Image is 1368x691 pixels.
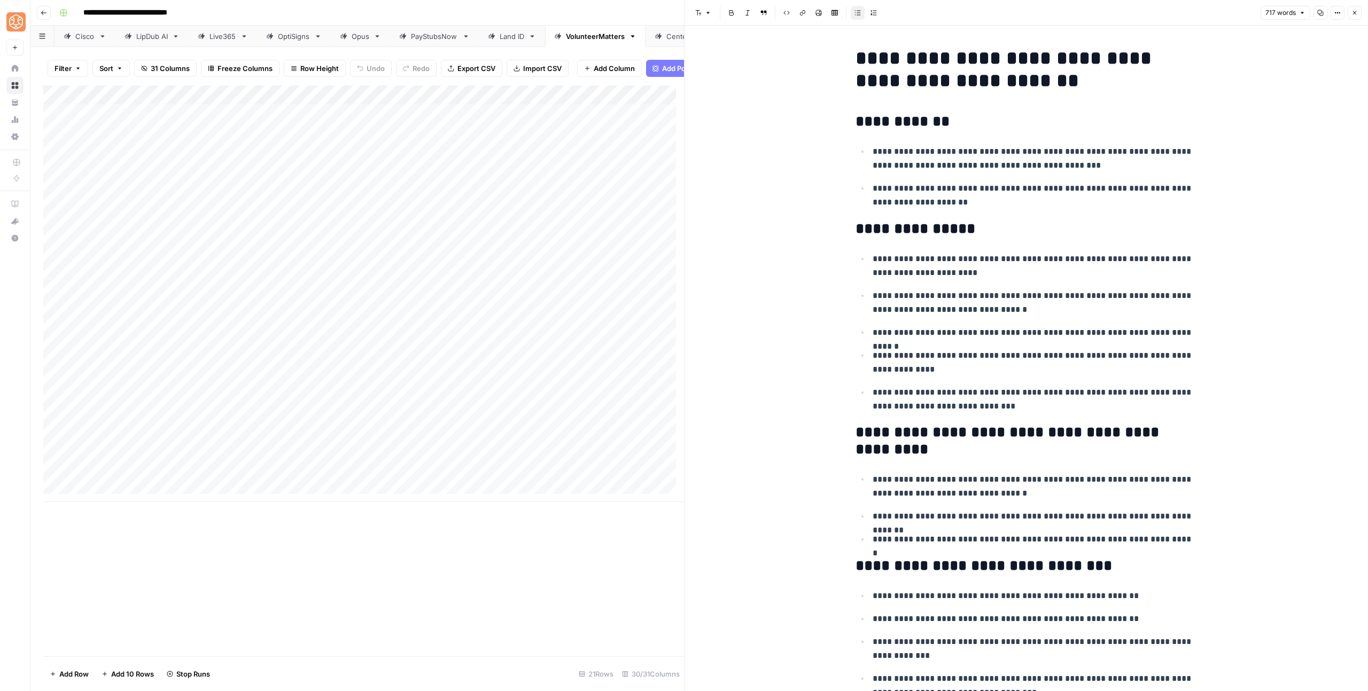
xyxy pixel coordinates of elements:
[115,26,189,47] a: LipDub AI
[1265,8,1296,18] span: 717 words
[136,31,168,42] div: LipDub AI
[92,60,130,77] button: Sort
[217,63,273,74] span: Freeze Columns
[6,77,24,94] a: Browse
[134,60,197,77] button: 31 Columns
[201,60,279,77] button: Freeze Columns
[1261,6,1310,20] button: 717 words
[176,669,210,679] span: Stop Runs
[352,31,369,42] div: Opus
[99,63,113,74] span: Sort
[577,60,642,77] button: Add Column
[411,31,458,42] div: PayStubsNow
[6,9,24,35] button: Workspace: SimpleTiger
[6,60,24,77] a: Home
[151,63,190,74] span: 31 Columns
[6,213,24,230] button: What's new?
[413,63,430,74] span: Redo
[300,63,339,74] span: Row Height
[189,26,257,47] a: Live365
[95,665,160,682] button: Add 10 Rows
[331,26,390,47] a: Opus
[6,195,24,213] a: AirOps Academy
[507,60,569,77] button: Import CSV
[209,31,236,42] div: Live365
[55,63,72,74] span: Filter
[43,665,95,682] button: Add Row
[479,26,545,47] a: Land ID
[278,31,310,42] div: OptiSigns
[160,665,216,682] button: Stop Runs
[6,12,26,32] img: SimpleTiger Logo
[284,60,346,77] button: Row Height
[59,669,89,679] span: Add Row
[55,26,115,47] a: Cisco
[523,63,562,74] span: Import CSV
[111,669,154,679] span: Add 10 Rows
[390,26,479,47] a: PayStubsNow
[441,60,502,77] button: Export CSV
[75,31,95,42] div: Cisco
[646,60,727,77] button: Add Power Agent
[48,60,88,77] button: Filter
[6,94,24,111] a: Your Data
[500,31,524,42] div: Land ID
[6,111,24,128] a: Usage
[662,63,720,74] span: Add Power Agent
[457,63,495,74] span: Export CSV
[574,665,618,682] div: 21 Rows
[618,665,684,682] div: 30/31 Columns
[545,26,646,47] a: VolunteerMatters
[646,26,727,47] a: Centerbase
[594,63,635,74] span: Add Column
[6,128,24,145] a: Settings
[257,26,331,47] a: OptiSigns
[7,213,23,229] div: What's new?
[367,63,385,74] span: Undo
[666,31,706,42] div: Centerbase
[6,230,24,247] button: Help + Support
[350,60,392,77] button: Undo
[566,31,625,42] div: VolunteerMatters
[396,60,437,77] button: Redo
